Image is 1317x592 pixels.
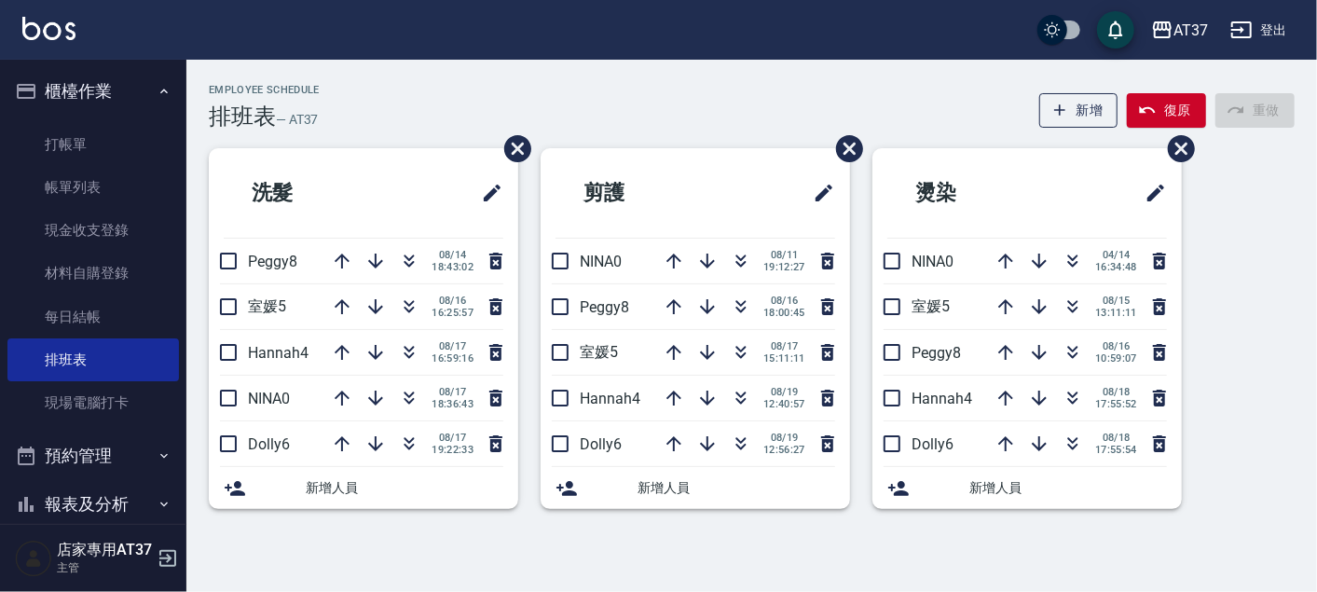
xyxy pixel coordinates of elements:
[432,444,473,456] span: 19:22:33
[541,467,850,509] div: 新增人員
[432,307,473,319] span: 16:25:57
[470,171,503,215] span: 修改班表的標題
[276,110,319,130] h6: — AT37
[7,209,179,252] a: 現金收支登錄
[7,123,179,166] a: 打帳單
[1154,121,1198,176] span: 刪除班表
[912,390,972,407] span: Hannah4
[1223,13,1295,48] button: 登出
[22,17,75,40] img: Logo
[57,559,152,576] p: 主管
[432,386,473,398] span: 08/17
[763,432,805,444] span: 08/19
[248,297,286,315] span: 室媛5
[7,338,179,381] a: 排班表
[209,84,320,96] h2: Employee Schedule
[1127,93,1206,128] button: 復原
[638,478,835,498] span: 新增人員
[7,381,179,424] a: 現場電腦打卡
[1095,386,1137,398] span: 08/18
[763,386,805,398] span: 08/19
[763,249,805,261] span: 08/11
[1095,432,1137,444] span: 08/18
[1095,352,1137,365] span: 10:59:07
[763,398,805,410] span: 12:40:57
[248,390,290,407] span: NINA0
[490,121,534,176] span: 刪除班表
[1095,249,1137,261] span: 04/14
[912,253,953,270] span: NINA0
[209,103,276,130] h3: 排班表
[580,343,618,361] span: 室媛5
[57,541,152,559] h5: 店家專用AT37
[763,307,805,319] span: 18:00:45
[1133,171,1167,215] span: 修改班表的標題
[7,166,179,209] a: 帳單列表
[1173,19,1208,42] div: AT37
[580,390,640,407] span: Hannah4
[7,296,179,338] a: 每日結帳
[580,253,622,270] span: NINA0
[432,295,473,307] span: 08/16
[1095,444,1137,456] span: 17:55:54
[763,295,805,307] span: 08/16
[580,298,629,316] span: Peggy8
[432,261,473,273] span: 18:43:02
[1039,93,1118,128] button: 新增
[248,344,309,362] span: Hannah4
[1095,340,1137,352] span: 08/16
[432,249,473,261] span: 08/14
[306,478,503,498] span: 新增人員
[763,352,805,365] span: 15:11:11
[580,435,622,453] span: Dolly6
[224,159,395,227] h2: 洗髮
[556,159,727,227] h2: 剪護
[912,297,950,315] span: 室媛5
[1095,295,1137,307] span: 08/15
[912,435,953,453] span: Dolly6
[822,121,866,176] span: 刪除班表
[432,340,473,352] span: 08/17
[1144,11,1215,49] button: AT37
[1095,307,1137,319] span: 13:11:11
[7,67,179,116] button: 櫃檯作業
[1095,398,1137,410] span: 17:55:52
[209,467,518,509] div: 新增人員
[7,252,179,295] a: 材料自購登錄
[432,352,473,365] span: 16:59:16
[969,478,1167,498] span: 新增人員
[248,435,290,453] span: Dolly6
[432,398,473,410] span: 18:36:43
[912,344,961,362] span: Peggy8
[248,253,297,270] span: Peggy8
[7,480,179,529] button: 報表及分析
[1095,261,1137,273] span: 16:34:48
[763,340,805,352] span: 08/17
[872,467,1182,509] div: 新增人員
[763,444,805,456] span: 12:56:27
[432,432,473,444] span: 08/17
[15,540,52,577] img: Person
[802,171,835,215] span: 修改班表的標題
[887,159,1059,227] h2: 燙染
[7,432,179,480] button: 預約管理
[1097,11,1134,48] button: save
[763,261,805,273] span: 19:12:27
